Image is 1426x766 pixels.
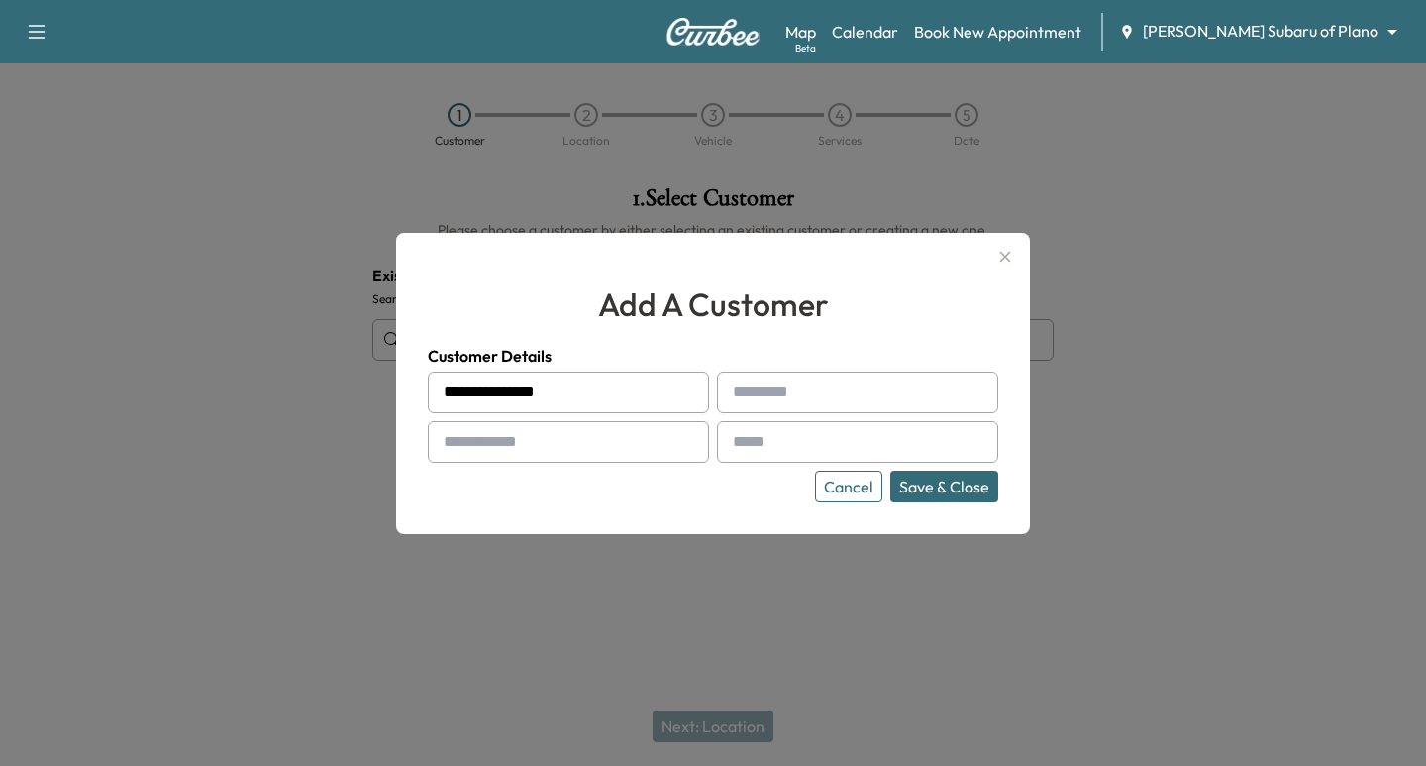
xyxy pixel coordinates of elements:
[1143,20,1378,43] span: [PERSON_NAME] Subaru of Plano
[795,41,816,55] div: Beta
[665,18,761,46] img: Curbee Logo
[914,20,1081,44] a: Book New Appointment
[815,471,882,502] button: Cancel
[890,471,998,502] button: Save & Close
[832,20,898,44] a: Calendar
[428,344,998,368] h4: Customer Details
[785,20,816,44] a: MapBeta
[428,280,998,328] h2: add a customer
